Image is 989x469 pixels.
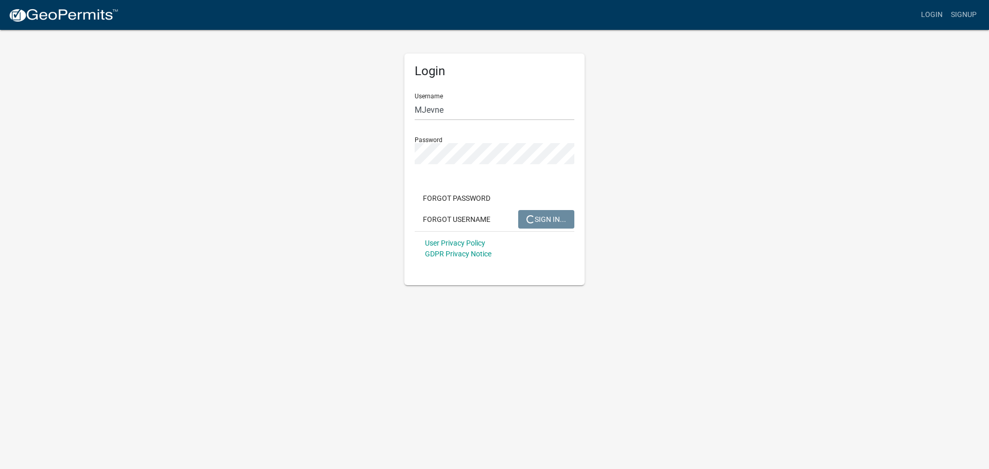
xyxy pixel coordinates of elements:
[917,5,947,25] a: Login
[518,210,574,229] button: SIGN IN...
[425,250,491,258] a: GDPR Privacy Notice
[526,215,566,223] span: SIGN IN...
[415,210,499,229] button: Forgot Username
[947,5,981,25] a: Signup
[415,189,499,207] button: Forgot Password
[415,64,574,79] h5: Login
[425,239,485,247] a: User Privacy Policy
